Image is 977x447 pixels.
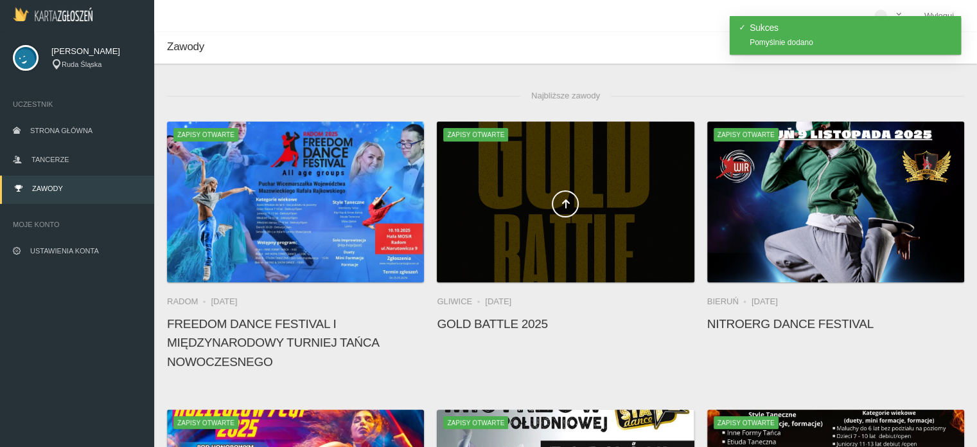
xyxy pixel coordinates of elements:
[707,122,964,282] a: NitroErg Dance FestivalZapisy otwarte
[752,295,778,308] li: [DATE]
[13,98,141,111] span: Uczestnik
[521,83,610,109] span: Najbliższe zawody
[167,41,204,53] span: Zawody
[51,59,141,70] div: Ruda Śląska
[173,416,238,429] span: Zapisy otwarte
[437,295,485,308] li: Gliwice
[32,185,63,192] span: Zawody
[443,128,508,141] span: Zapisy otwarte
[30,127,92,134] span: Strona główna
[707,122,964,282] img: NitroErg Dance Festival
[714,416,779,429] span: Zapisy otwarte
[167,295,211,308] li: Radom
[13,7,92,21] img: Logo
[437,315,694,333] h4: Gold Battle 2025
[13,45,39,71] img: svg
[167,315,424,371] h4: FREEDOM DANCE FESTIVAL I Międzynarodowy Turniej Tańca Nowoczesnego
[167,122,424,282] img: FREEDOM DANCE FESTIVAL I Międzynarodowy Turniej Tańca Nowoczesnego
[13,218,141,231] span: Moje konto
[485,295,511,308] li: [DATE]
[30,247,99,255] span: Ustawienia konta
[31,156,69,163] span: Tancerze
[750,23,953,32] h4: Sukces
[167,122,424,282] a: FREEDOM DANCE FESTIVAL I Międzynarodowy Turniej Tańca NowoczesnegoZapisy otwarte
[211,295,237,308] li: [DATE]
[750,39,953,46] div: Pomyślnie dodano
[443,416,508,429] span: Zapisy otwarte
[707,295,752,308] li: Bieruń
[707,315,964,333] h4: NitroErg Dance Festival
[714,128,779,141] span: Zapisy otwarte
[51,45,141,58] span: [PERSON_NAME]
[173,128,238,141] span: Zapisy otwarte
[437,122,694,282] a: Gold Battle 2025Zapisy otwarte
